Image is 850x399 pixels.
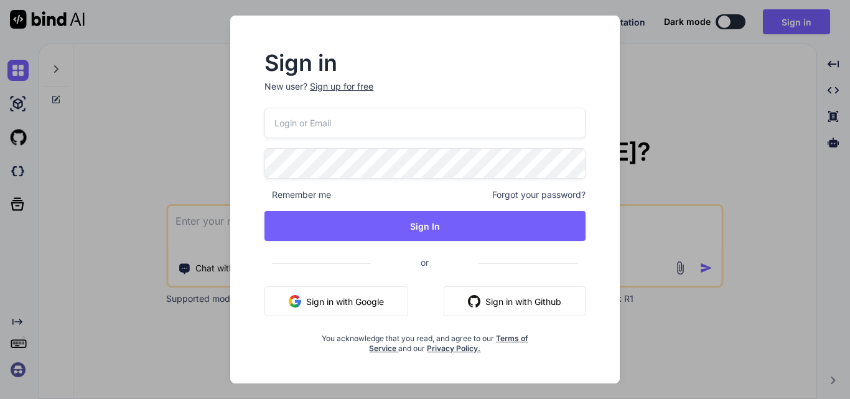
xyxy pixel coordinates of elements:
h2: Sign in [264,53,586,73]
button: Sign in with Github [444,286,586,316]
input: Login or Email [264,108,586,138]
div: You acknowledge that you read, and agree to our and our [318,326,532,354]
a: Privacy Policy. [427,344,480,353]
img: google [289,295,301,307]
a: Terms of Service [369,334,528,353]
button: Sign In [264,211,586,241]
div: Sign up for free [310,80,373,93]
button: Sign in with Google [264,286,408,316]
img: github [468,295,480,307]
span: Remember me [264,189,331,201]
p: New user? [264,80,586,108]
span: or [371,247,479,278]
span: Forgot your password? [492,189,586,201]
